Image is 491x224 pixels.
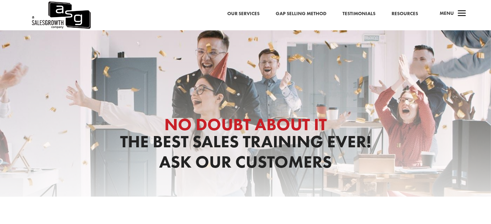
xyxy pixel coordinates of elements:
h1: Ask Our Customers [55,153,436,174]
a: Our Services [227,10,260,18]
a: Testimonials [343,10,375,18]
span: a [455,7,468,20]
a: Resources [392,10,418,18]
span: Menu [440,10,454,16]
span: No Doubt About It [164,113,327,135]
h1: The Best Sales Training Ever! [55,116,436,153]
a: Gap Selling Method [276,10,326,18]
